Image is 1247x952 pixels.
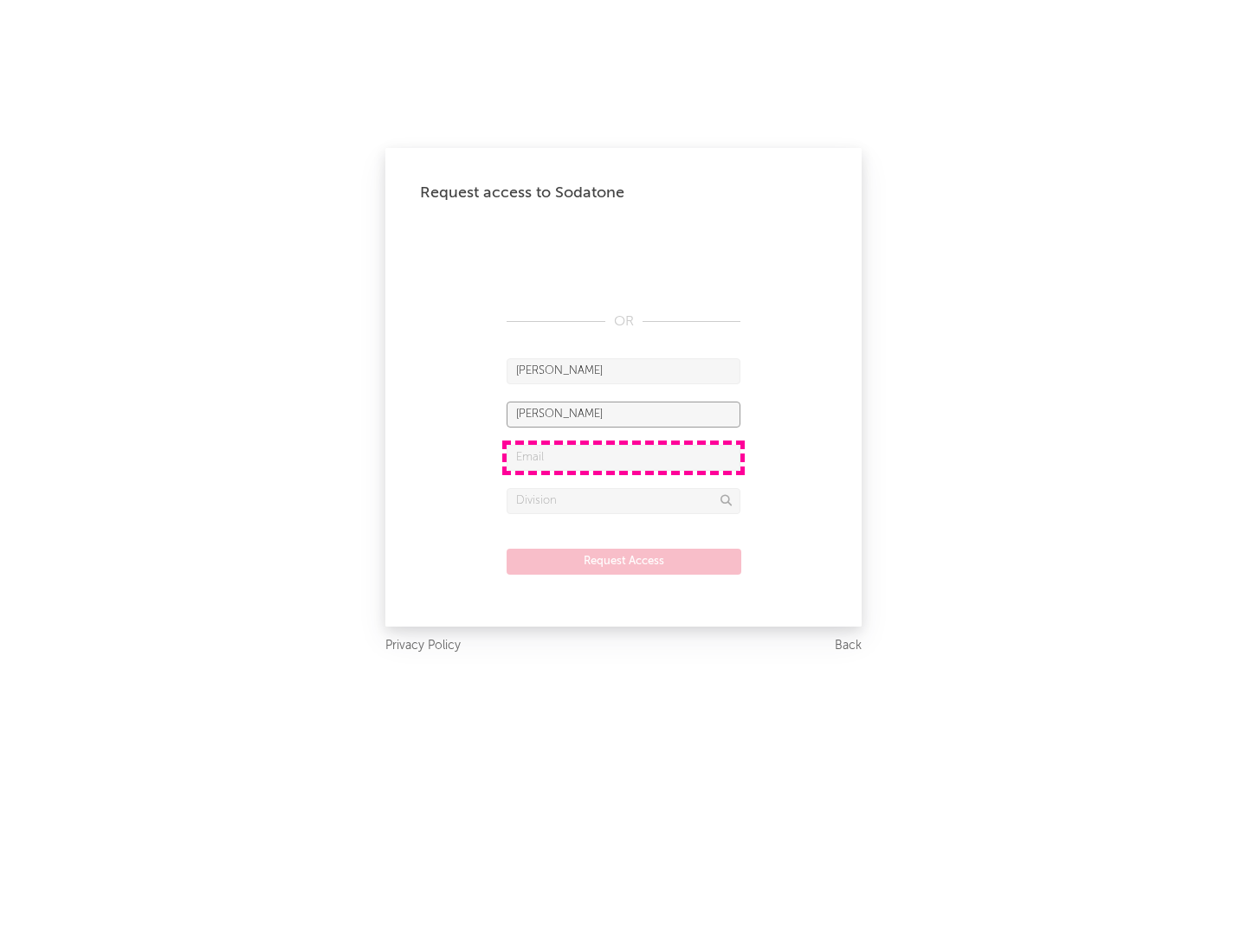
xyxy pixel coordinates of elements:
[507,445,740,471] input: Email
[420,183,827,203] div: Request access to Sodatone
[507,549,741,575] button: Request Access
[835,635,862,657] a: Back
[507,402,740,428] input: Last Name
[385,635,461,657] a: Privacy Policy
[507,312,740,332] div: OR
[507,488,740,514] input: Division
[507,358,740,384] input: First Name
